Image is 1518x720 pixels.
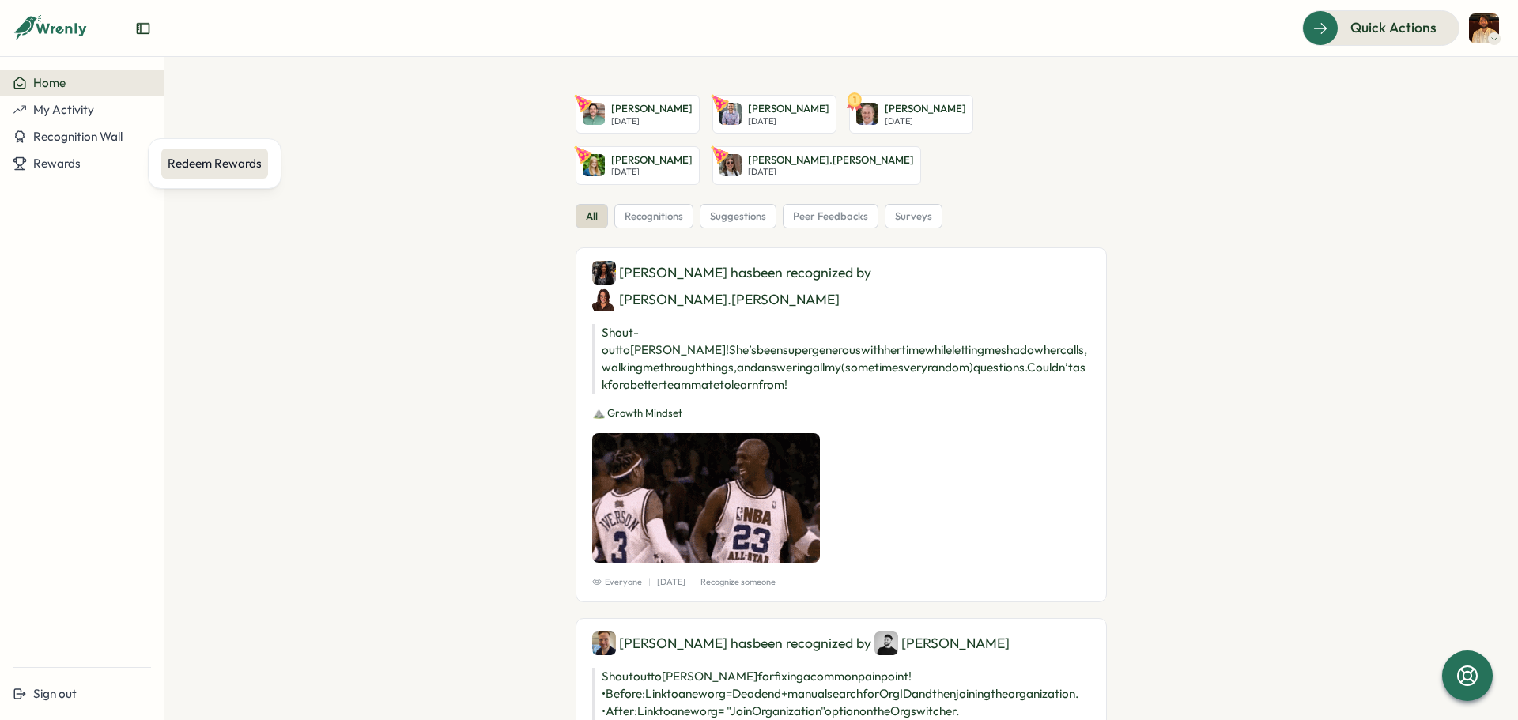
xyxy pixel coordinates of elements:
[874,631,898,655] img: Chirayu Shah
[625,209,683,224] span: recognitions
[748,167,914,177] p: [DATE]
[895,209,932,224] span: surveys
[586,209,598,224] span: all
[33,156,81,171] span: Rewards
[748,153,914,168] p: [PERSON_NAME].[PERSON_NAME]
[592,406,1090,420] p: ⛰️ Growth Mindset
[33,75,66,90] span: Home
[719,103,742,125] img: Bronson Bullivant
[592,575,642,589] span: Everyone
[611,116,693,126] p: [DATE]
[885,116,966,126] p: [DATE]
[648,575,651,589] p: |
[1302,10,1459,45] button: Quick Actions
[611,167,693,177] p: [DATE]
[592,288,840,311] div: [PERSON_NAME].[PERSON_NAME]
[33,686,77,701] span: Sign out
[576,95,700,134] a: Trevor Kirsh[PERSON_NAME][DATE]
[885,102,966,116] p: [PERSON_NAME]
[611,102,693,116] p: [PERSON_NAME]
[853,94,856,105] text: 1
[874,631,1010,655] div: [PERSON_NAME]
[1350,17,1437,38] span: Quick Actions
[583,103,605,125] img: Trevor Kirsh
[793,209,868,224] span: peer feedbacks
[33,129,123,144] span: Recognition Wall
[712,146,921,185] a: stefanie.lash[PERSON_NAME].[PERSON_NAME][DATE]
[33,102,94,117] span: My Activity
[161,149,268,179] a: Redeem Rewards
[592,631,1090,655] div: [PERSON_NAME] has been recognized by
[592,261,1090,311] div: [PERSON_NAME] has been recognized by
[583,154,605,176] img: Kelly McGillis
[576,146,700,185] a: Kelly McGillis[PERSON_NAME][DATE]
[700,575,776,589] p: Recognize someone
[710,209,766,224] span: suggestions
[592,324,1090,394] p: Shout-out to [PERSON_NAME]! She’s been super generous with her time while letting me shadow her c...
[1469,13,1499,43] img: Manuel Gonzalez
[719,154,742,176] img: stefanie.lash
[748,102,829,116] p: [PERSON_NAME]
[592,433,820,563] img: Recognition Image
[135,21,151,36] button: Expand sidebar
[592,261,616,285] img: Isabelle Karabayinga
[592,288,616,311] img: katie.theriault
[849,95,973,134] a: 1Karl Nicholson[PERSON_NAME][DATE]
[168,155,262,172] div: Redeem Rewards
[611,153,693,168] p: [PERSON_NAME]
[592,631,616,655] img: Chris Waddell
[692,575,694,589] p: |
[657,575,685,589] p: [DATE]
[748,116,829,126] p: [DATE]
[856,103,878,125] img: Karl Nicholson
[712,95,836,134] a: Bronson Bullivant[PERSON_NAME][DATE]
